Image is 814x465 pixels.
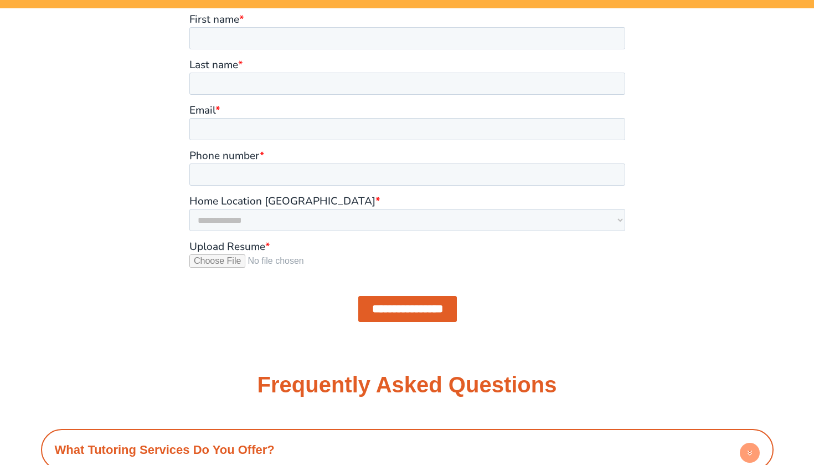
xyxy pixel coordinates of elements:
[624,340,814,465] iframe: Chat Widget
[257,374,557,396] h3: Frequently Asked Questions
[47,435,768,465] h4: What Tutoring Services Do You Offer?
[189,14,625,331] iframe: Form 0
[55,443,275,457] a: What Tutoring Services Do You Offer?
